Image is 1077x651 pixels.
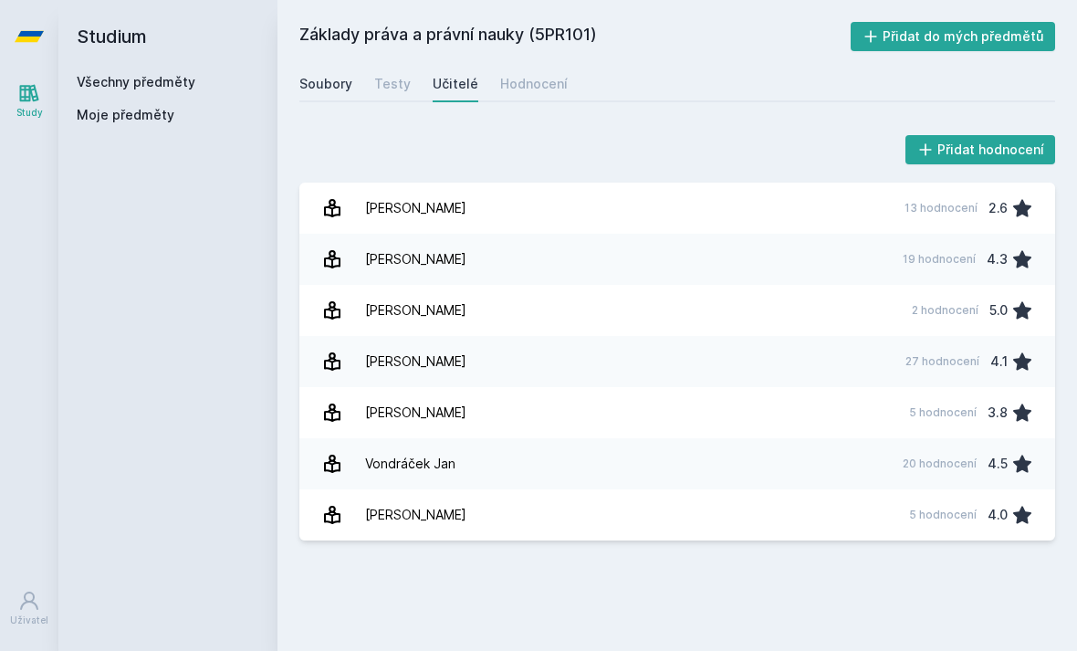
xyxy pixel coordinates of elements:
div: [PERSON_NAME] [365,241,466,278]
div: 3.8 [988,394,1008,431]
div: 19 hodnocení [903,252,976,267]
div: 2 hodnocení [912,303,978,318]
div: [PERSON_NAME] [365,497,466,533]
a: [PERSON_NAME] 5 hodnocení 4.0 [299,489,1055,541]
a: Soubory [299,66,352,102]
a: Study [4,73,55,129]
div: [PERSON_NAME] [365,190,466,226]
button: Přidat hodnocení [905,135,1056,164]
div: [PERSON_NAME] [365,394,466,431]
a: Uživatel [4,581,55,636]
a: [PERSON_NAME] 5 hodnocení 3.8 [299,387,1055,438]
a: [PERSON_NAME] 27 hodnocení 4.1 [299,336,1055,387]
div: 4.1 [990,343,1008,380]
a: Učitelé [433,66,478,102]
div: 2.6 [988,190,1008,226]
div: 5.0 [989,292,1008,329]
div: 5 hodnocení [909,508,977,522]
div: Hodnocení [500,75,568,93]
div: 5 hodnocení [909,405,977,420]
a: [PERSON_NAME] 19 hodnocení 4.3 [299,234,1055,285]
a: Hodnocení [500,66,568,102]
div: Učitelé [433,75,478,93]
div: 27 hodnocení [905,354,979,369]
div: [PERSON_NAME] [365,292,466,329]
div: 4.5 [988,446,1008,482]
div: Study [16,106,43,120]
div: [PERSON_NAME] [365,343,466,380]
div: 13 hodnocení [904,201,978,215]
a: Všechny předměty [77,74,195,89]
a: [PERSON_NAME] 2 hodnocení 5.0 [299,285,1055,336]
div: Uživatel [10,614,48,627]
div: 20 hodnocení [903,457,977,471]
div: 4.0 [988,497,1008,533]
button: Přidat do mých předmětů [851,22,1056,51]
span: Moje předměty [77,106,174,124]
a: Vondráček Jan 20 hodnocení 4.5 [299,438,1055,489]
h2: Základy práva a právní nauky (5PR101) [299,22,851,51]
a: [PERSON_NAME] 13 hodnocení 2.6 [299,183,1055,234]
a: Testy [374,66,411,102]
div: Soubory [299,75,352,93]
div: 4.3 [987,241,1008,278]
div: Testy [374,75,411,93]
div: Vondráček Jan [365,446,455,482]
